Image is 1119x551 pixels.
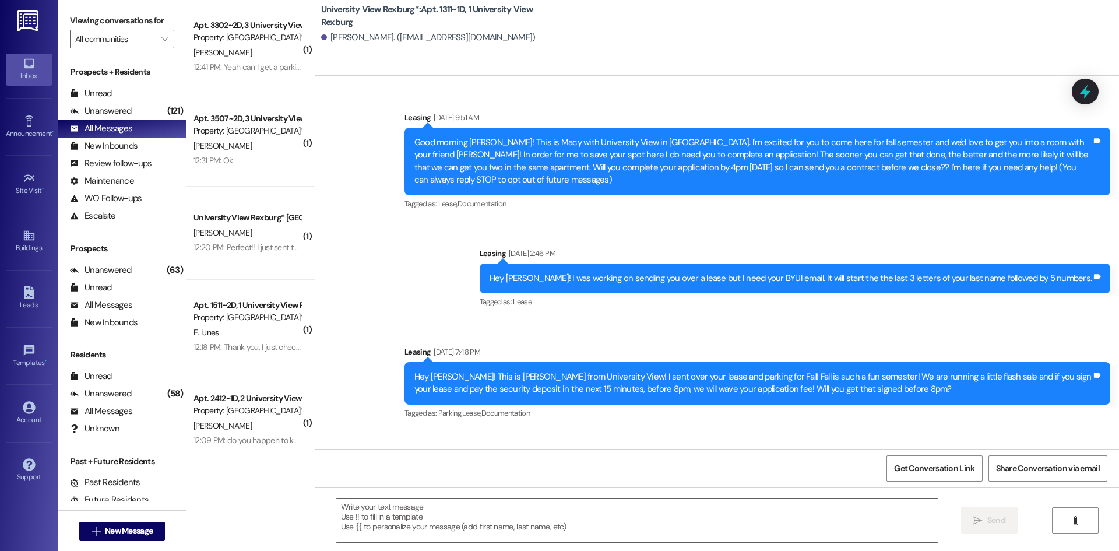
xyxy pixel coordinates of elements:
[193,141,252,151] span: [PERSON_NAME]
[70,476,140,489] div: Past Residents
[75,30,156,48] input: All communities
[70,140,138,152] div: New Inbounds
[70,122,132,135] div: All Messages
[193,47,252,58] span: [PERSON_NAME]
[490,272,1092,285] div: Hey [PERSON_NAME]! I was working on sending you over a lease but I need your BYUI email. It will ...
[105,525,153,537] span: New Message
[45,357,47,365] span: •
[70,157,152,170] div: Review follow-ups
[193,212,301,224] div: University View Rexburg* [GEOGRAPHIC_DATA]
[404,405,1110,422] div: Tagged as:
[92,527,100,536] i: 
[6,398,52,429] a: Account
[481,408,530,418] span: Documentation
[6,226,52,257] a: Buildings
[6,283,52,314] a: Leads
[193,113,301,125] div: Apt. 3507~2D, 3 University View Rexburg
[506,247,555,259] div: [DATE] 2:46 PM
[480,247,1111,264] div: Leasing
[70,405,132,417] div: All Messages
[70,317,138,329] div: New Inbounds
[70,423,119,435] div: Unknown
[193,299,301,311] div: Apt. 1511~2D, 1 University View Rexburg
[58,455,186,468] div: Past + Future Residents
[961,507,1018,534] button: Send
[996,462,1100,475] span: Share Conversation via email
[70,87,112,100] div: Unread
[193,405,301,417] div: Property: [GEOGRAPHIC_DATA]*
[973,516,982,525] i: 
[414,371,1092,396] div: Hey [PERSON_NAME]! This is [PERSON_NAME] from University View! I sent over your lease and parking...
[404,195,1110,212] div: Tagged as:
[70,494,149,506] div: Future Residents
[70,175,134,187] div: Maintenance
[193,342,548,352] div: 12:18 PM: Thank you, I just checked! Do you know where is the spot to find the bus? At the Mc for...
[193,155,233,166] div: 12:31 PM: Ok
[193,242,722,252] div: 12:20 PM: Perfect!! I just sent that over to you now! And that's okay, what you will need to worr...
[164,385,186,403] div: (58)
[70,282,112,294] div: Unread
[987,514,1005,527] span: Send
[193,420,252,431] span: [PERSON_NAME]
[79,522,166,541] button: New Message
[70,264,132,276] div: Unanswered
[193,311,301,324] div: Property: [GEOGRAPHIC_DATA]*
[164,102,186,120] div: (121)
[438,408,462,418] span: Parking ,
[193,392,301,405] div: Apt. 2412~1D, 2 University View Rexburg
[58,243,186,255] div: Prospects
[404,346,1110,362] div: Leasing
[70,370,112,382] div: Unread
[52,128,54,136] span: •
[438,199,458,209] span: Lease ,
[404,111,1110,128] div: Leasing
[894,462,974,475] span: Get Conversation Link
[193,435,539,445] div: 12:09 PM: do you happen to know how far along the waitlist i am? i just wanted to see if not no w...
[458,199,506,209] span: Documentation
[70,210,115,222] div: Escalate
[321,31,536,44] div: [PERSON_NAME]. ([EMAIL_ADDRESS][DOMAIN_NAME])
[6,455,52,486] a: Support
[70,299,132,311] div: All Messages
[6,341,52,372] a: Templates •
[42,185,44,193] span: •
[70,192,142,205] div: WO Follow-ups
[70,388,132,400] div: Unanswered
[70,105,132,117] div: Unanswered
[193,62,358,72] div: 12:41 PM: Yeah can I get a parking pass with that?
[886,455,982,482] button: Get Conversation Link
[193,19,301,31] div: Apt. 3302~2D, 3 University View Rexburg
[70,12,174,30] label: Viewing conversations for
[6,169,52,200] a: Site Visit •
[161,34,168,44] i: 
[58,349,186,361] div: Residents
[6,54,52,85] a: Inbox
[431,346,480,358] div: [DATE] 7:48 PM
[513,297,532,307] span: Lease
[193,125,301,137] div: Property: [GEOGRAPHIC_DATA]*
[193,327,219,338] span: E. Iunes
[321,3,554,29] b: University View Rexburg*: Apt. 1311~1D, 1 University View Rexburg
[414,136,1092,187] div: Good morning [PERSON_NAME]! This is Macy with University View in [GEOGRAPHIC_DATA]. I'm excited f...
[1071,516,1080,525] i: 
[17,10,41,31] img: ResiDesk Logo
[164,261,186,279] div: (63)
[193,31,301,44] div: Property: [GEOGRAPHIC_DATA]*
[462,408,481,418] span: Lease ,
[58,66,186,78] div: Prospects + Residents
[988,455,1107,482] button: Share Conversation via email
[480,293,1111,310] div: Tagged as:
[193,227,252,238] span: [PERSON_NAME]
[431,111,479,124] div: [DATE] 9:51 AM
